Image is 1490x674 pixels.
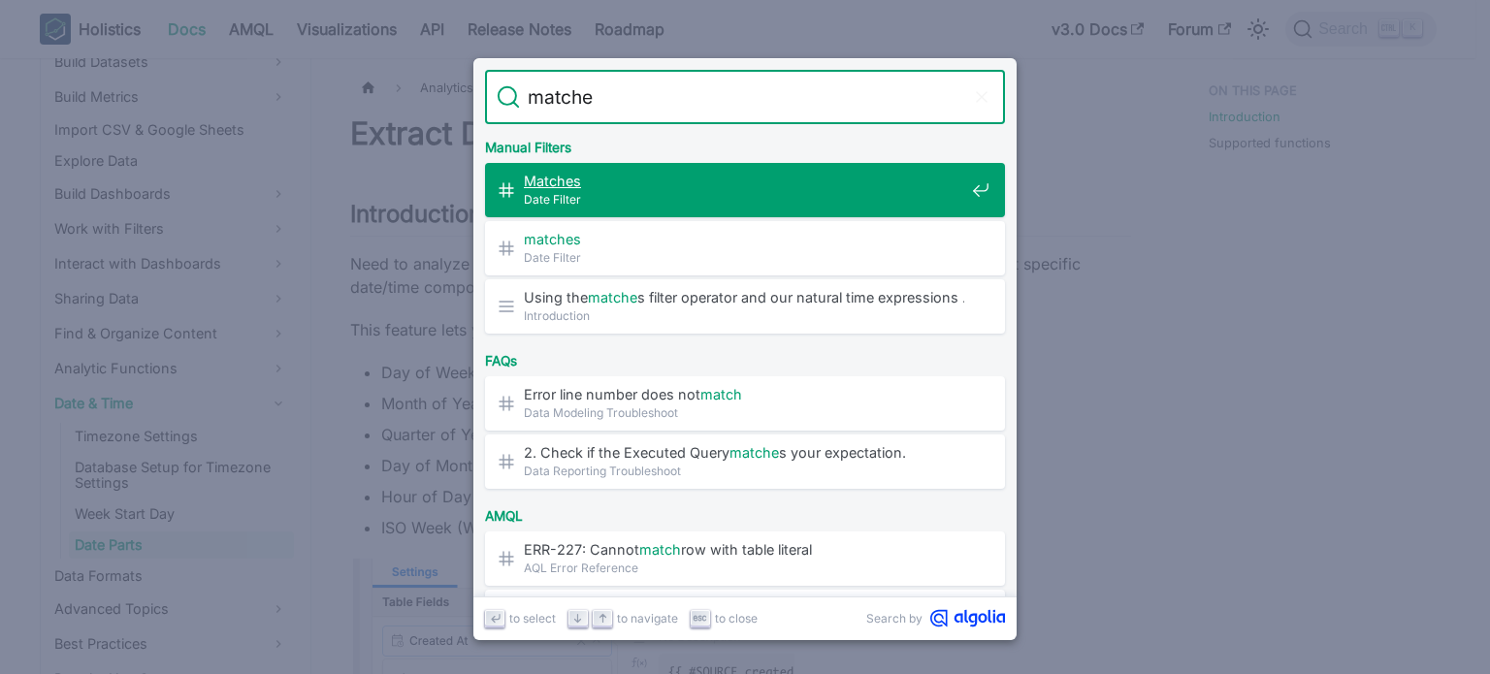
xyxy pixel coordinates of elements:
mark: matche [588,289,637,305]
mark: matche [729,444,779,461]
svg: Enter key [488,611,502,626]
span: to select [509,609,556,627]
a: matchesDate Filter [485,221,1005,275]
mark: matches [524,231,581,247]
span: AQL Error Reference [524,559,964,577]
div: AMQL [481,493,1009,531]
svg: Algolia [930,609,1005,627]
span: Search by [866,609,923,627]
a: 2. Check if the Executed Querymatches your expectation.​Data Reporting Troubleshoot [485,434,1005,489]
div: FAQs [481,337,1009,376]
span: Date Filter [524,190,964,209]
span: 2. Check if the Executed Query s your expectation.​ [524,443,964,462]
span: ERR-227: Cannot row with table literal​ [524,540,964,559]
svg: Arrow down [570,611,585,626]
span: Error line number does not ​ [524,385,964,403]
a: ERR-238: Cannotmatchrow with table​AQL Error Reference [485,590,1005,644]
a: Error line number does notmatch​Data Modeling Troubleshoot [485,376,1005,431]
mark: Matches [524,173,581,189]
svg: Escape key [693,611,707,626]
span: Data Reporting Troubleshoot [524,462,964,480]
a: Matches​Date Filter [485,163,1005,217]
span: Date Filter [524,248,964,267]
input: Search docs [520,70,970,124]
a: ERR-227: Cannotmatchrow with table literal​AQL Error Reference [485,531,1005,586]
a: Search byAlgolia [866,609,1005,627]
span: ​ [524,172,964,190]
span: Data Modeling Troubleshoot [524,403,964,422]
mark: match [639,541,681,558]
div: Manual Filters [481,124,1009,163]
span: to close [715,609,758,627]
a: Using thematches filter operator and our natural time expressions …Introduction [485,279,1005,334]
mark: match [700,386,742,402]
span: to navigate [617,609,678,627]
button: Clear the query [970,85,993,109]
span: Using the s filter operator and our natural time expressions … [524,288,964,306]
span: Introduction [524,306,964,325]
svg: Arrow up [596,611,610,626]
